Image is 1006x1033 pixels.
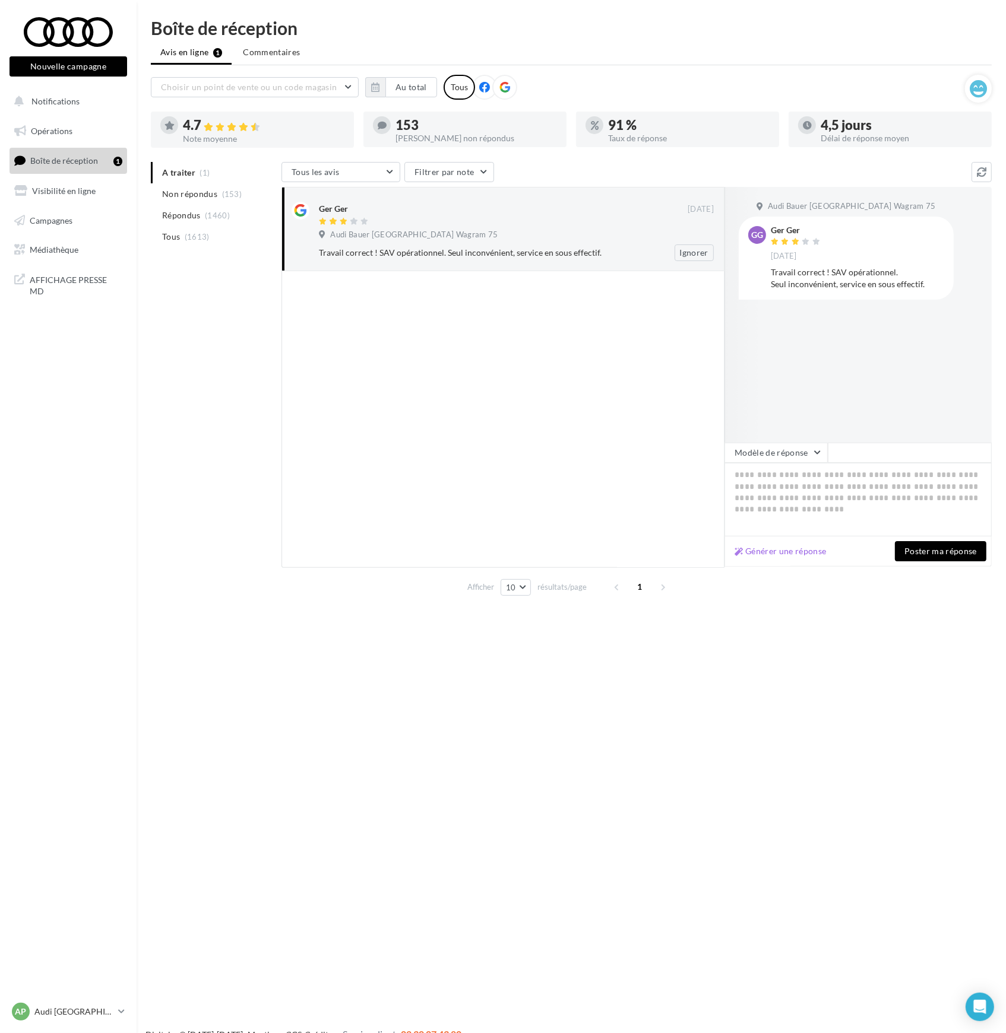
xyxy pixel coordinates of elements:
a: AFFICHAGE PRESSE MD [7,267,129,302]
span: (1460) [205,211,230,220]
div: 153 [396,119,557,132]
div: Open Intercom Messenger [966,993,994,1021]
button: Tous les avis [281,162,400,182]
span: Opérations [31,126,72,136]
span: Audi Bauer [GEOGRAPHIC_DATA] Wagram 75 [768,201,935,212]
span: Tous [162,231,180,243]
div: Ger Ger [319,203,348,215]
button: Poster ma réponse [895,541,986,561]
span: AP [15,1006,27,1018]
span: Médiathèque [30,244,78,255]
div: Travail correct ! SAV opérationnel. Seul inconvénient, service en sous effectif. [771,266,944,290]
span: Non répondus [162,188,217,200]
span: (1613) [185,232,210,241]
button: Au total [365,77,437,97]
div: Délai de réponse moyen [821,134,982,142]
div: 91 % [608,119,770,132]
span: [DATE] [688,204,714,215]
div: 4,5 jours [821,119,982,132]
button: Au total [385,77,437,97]
span: Afficher [467,581,494,593]
button: Notifications [7,89,125,114]
span: Notifications [31,96,80,106]
span: 10 [506,583,516,592]
span: Campagnes [30,215,72,225]
div: 4.7 [183,119,344,132]
button: Choisir un point de vente ou un code magasin [151,77,359,97]
button: 10 [501,579,531,596]
span: Audi Bauer [GEOGRAPHIC_DATA] Wagram 75 [330,230,498,240]
span: GG [751,229,763,241]
span: Boîte de réception [30,155,98,166]
button: Ignorer [675,244,714,261]
div: Tous [444,75,475,100]
span: Choisir un point de vente ou un code magasin [161,82,337,92]
a: AP Audi [GEOGRAPHIC_DATA] 17 [10,1000,127,1023]
button: Générer une réponse [730,544,831,558]
a: Visibilité en ligne [7,179,129,204]
span: Visibilité en ligne [32,186,96,196]
a: Médiathèque [7,237,129,262]
div: Boîte de réception [151,19,992,37]
div: Note moyenne [183,135,344,143]
div: [PERSON_NAME] non répondus [396,134,557,142]
div: 1 [113,157,122,166]
button: Nouvelle campagne [10,56,127,77]
span: [DATE] [771,251,797,262]
div: Travail correct ! SAV opérationnel. Seul inconvénient, service en sous effectif. [319,247,637,259]
div: Ger Ger [771,226,823,234]
div: Taux de réponse [608,134,770,142]
span: résultats/page [537,581,587,593]
span: Commentaires [243,46,300,58]
button: Filtrer par note [404,162,494,182]
p: Audi [GEOGRAPHIC_DATA] 17 [34,1006,113,1018]
a: Opérations [7,119,129,144]
a: Campagnes [7,208,129,233]
span: Répondus [162,209,201,221]
span: Tous les avis [292,167,340,177]
button: Modèle de réponse [725,443,828,463]
span: AFFICHAGE PRESSE MD [30,272,122,297]
span: 1 [631,577,650,596]
a: Boîte de réception1 [7,148,129,173]
span: (153) [222,189,242,199]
